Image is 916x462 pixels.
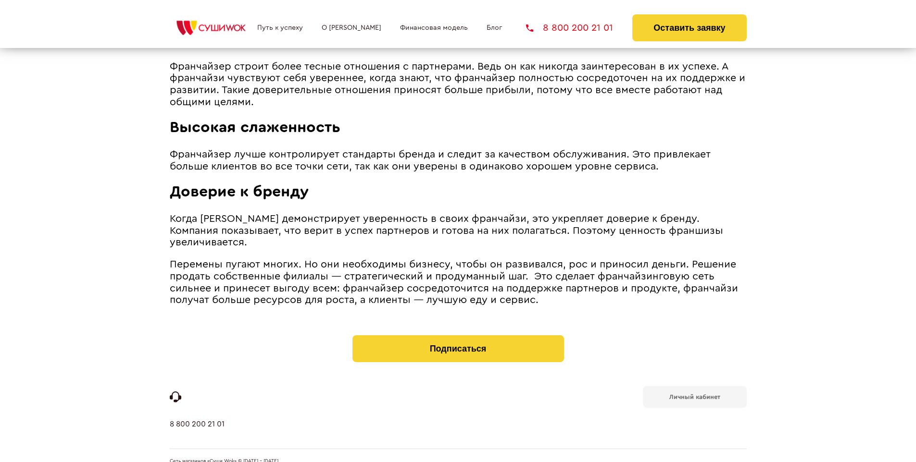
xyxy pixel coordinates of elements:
[170,149,711,171] span: Франчайзер лучше контролирует стандарты бренда и следит за качеством обслуживания. Это привлекает...
[170,61,745,107] span: Франчайзер строит более тесные отношения с партнерами. Ведь он как никогда заинтересован в их усп...
[170,184,309,199] span: Доверие к бренду
[170,120,340,135] span: Высокая слаженность
[632,14,746,41] button: Оставить заявку
[170,420,225,449] a: 8 800 200 21 01
[543,23,613,33] span: 8 800 200 21 01
[322,24,381,32] a: О [PERSON_NAME]
[669,394,720,400] b: Личный кабинет
[170,214,723,247] span: Когда [PERSON_NAME] демонстрирует уверенность в своих франчайзи, это укрепляет доверие к бренду. ...
[257,24,303,32] a: Путь к успеху
[170,259,738,305] span: Перемены пугают многих. Но они необходимы бизнесу, чтобы он развивался, рос и приносил деньги. Ре...
[400,24,468,32] a: Финансовая модель
[352,335,564,362] button: Подписаться
[526,23,613,33] a: 8 800 200 21 01
[487,24,502,32] a: Блог
[643,386,747,408] a: Личный кабинет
